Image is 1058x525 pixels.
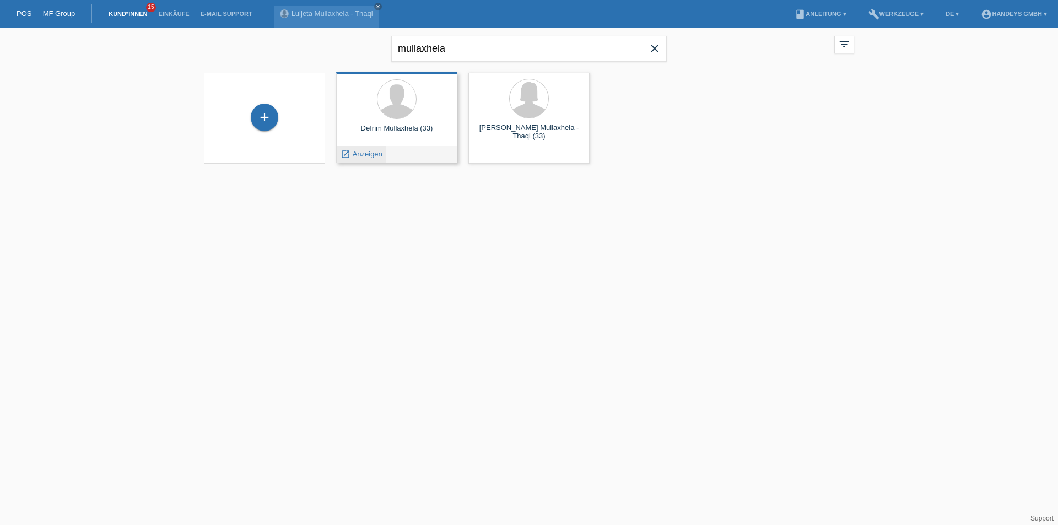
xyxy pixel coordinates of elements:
[353,150,382,158] span: Anzeigen
[17,9,75,18] a: POS — MF Group
[153,10,195,17] a: Einkäufe
[103,10,153,17] a: Kund*innen
[341,149,350,159] i: launch
[374,3,382,10] a: close
[1030,515,1054,522] a: Support
[341,150,382,158] a: launch Anzeigen
[375,4,381,9] i: close
[195,10,258,17] a: E-Mail Support
[251,108,278,127] div: Kund*in hinzufügen
[345,124,449,142] div: Defrim Mullaxhela (33)
[940,10,964,17] a: DE ▾
[146,3,156,12] span: 15
[868,9,879,20] i: build
[789,10,851,17] a: bookAnleitung ▾
[981,9,992,20] i: account_circle
[863,10,930,17] a: buildWerkzeuge ▾
[795,9,806,20] i: book
[391,36,667,62] input: Suche...
[838,38,850,50] i: filter_list
[292,9,373,18] a: Luljeta Mullaxhela - Thaqi
[648,42,661,55] i: close
[477,123,581,141] div: [PERSON_NAME] Mullaxhela - Thaqi (33)
[975,10,1052,17] a: account_circleHandeys GmbH ▾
